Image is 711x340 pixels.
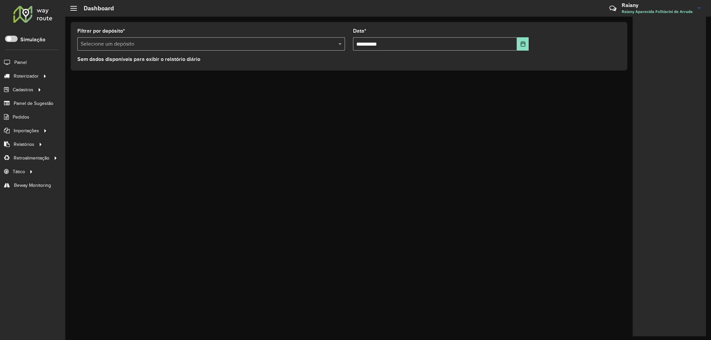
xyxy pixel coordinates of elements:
span: Retroalimentação [14,155,49,162]
span: Importações [14,127,39,134]
label: Filtrar por depósito [77,27,125,35]
h2: Dashboard [77,5,114,12]
label: Simulação [20,36,45,44]
span: Raiany Aparecida Folhiarini de Arruda [622,9,693,15]
label: Sem dados disponíveis para exibir o relatório diário [77,55,200,63]
span: Roteirizador [14,73,39,80]
h3: Raiany [622,2,693,8]
span: Painel [14,59,27,66]
label: Data [353,27,366,35]
span: Beway Monitoring [14,182,51,189]
button: Choose Date [517,37,529,51]
span: Painel de Sugestão [14,100,53,107]
span: Tático [13,168,25,175]
span: Relatórios [14,141,34,148]
span: Pedidos [13,114,29,121]
a: Contato Rápido [606,1,620,16]
span: Cadastros [13,86,33,93]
